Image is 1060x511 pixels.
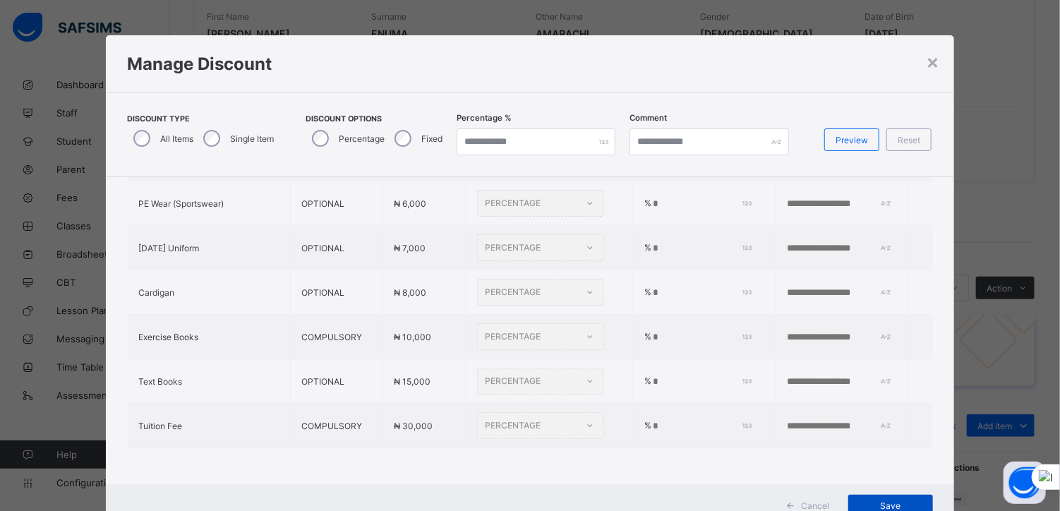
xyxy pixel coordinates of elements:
[394,243,426,253] span: ₦ 7,000
[633,315,775,359] td: %
[291,270,383,315] td: OPTIONAL
[128,404,291,448] td: Tuition Fee
[230,133,274,144] label: Single Item
[633,270,775,315] td: %
[291,226,383,270] td: OPTIONAL
[128,315,291,359] td: Exercise Books
[802,500,830,511] span: Cancel
[394,332,431,342] span: ₦ 10,000
[927,49,940,73] div: ×
[630,113,667,123] label: Comment
[291,181,383,226] td: OPTIONAL
[127,54,933,74] h1: Manage Discount
[859,500,922,511] span: Save
[394,376,430,387] span: ₦ 15,000
[291,359,383,404] td: OPTIONAL
[128,359,291,404] td: Text Books
[457,113,512,123] label: Percentage %
[127,114,277,124] span: Discount Type
[160,133,193,144] label: All Items
[291,404,383,448] td: COMPULSORY
[394,198,426,209] span: ₦ 6,000
[339,133,385,144] label: Percentage
[633,404,775,448] td: %
[836,135,868,145] span: Preview
[898,135,920,145] span: Reset
[633,226,775,270] td: %
[306,114,446,124] span: Discount Options
[128,226,291,270] td: [DATE] Uniform
[633,181,775,226] td: %
[394,421,433,431] span: ₦ 30,000
[421,133,442,144] label: Fixed
[1004,462,1046,504] button: Open asap
[128,270,291,315] td: Cardigan
[128,181,291,226] td: PE Wear (Sportswear)
[291,315,383,359] td: COMPULSORY
[394,287,426,298] span: ₦ 8,000
[633,359,775,404] td: %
